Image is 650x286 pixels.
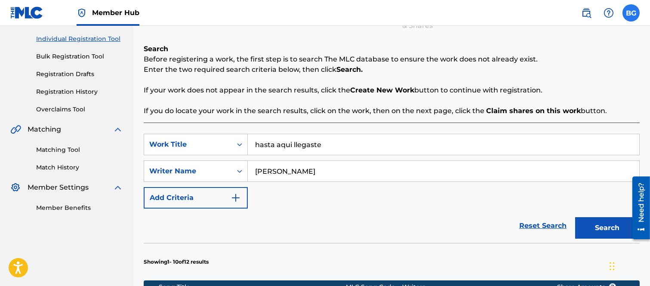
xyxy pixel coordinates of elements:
[77,8,87,18] img: Top Rightsholder
[144,106,640,116] p: If you do locate your work in the search results, click on the work, then on the next page, click...
[144,258,209,266] p: Showing 1 - 10 of 12 results
[610,253,615,279] div: Arrastrar
[144,85,640,95] p: If your work does not appear in the search results, click the button to continue with registration.
[144,65,640,75] p: Enter the two required search criteria below, then click
[626,173,650,243] iframe: Resource Center
[350,86,414,94] strong: Create New Work
[36,87,123,96] a: Registration History
[10,6,43,19] img: MLC Logo
[36,163,123,172] a: Match History
[622,4,640,22] div: User Menu
[36,105,123,114] a: Overclaims Tool
[486,107,581,115] strong: Claim shares on this work
[581,8,591,18] img: search
[578,4,595,22] a: Public Search
[149,139,227,150] div: Work Title
[144,45,168,53] b: Search
[144,187,248,209] button: Add Criteria
[607,245,650,286] div: Widget de chat
[144,134,640,243] form: Search Form
[10,182,21,193] img: Member Settings
[10,124,21,135] img: Matching
[36,34,123,43] a: Individual Registration Tool
[92,8,139,18] span: Member Hub
[604,8,614,18] img: help
[36,52,123,61] a: Bulk Registration Tool
[113,182,123,193] img: expand
[36,203,123,212] a: Member Benefits
[231,193,241,203] img: 9d2ae6d4665cec9f34b9.svg
[600,4,617,22] div: Help
[113,124,123,135] img: expand
[28,182,89,193] span: Member Settings
[575,217,640,239] button: Search
[149,166,227,176] div: Writer Name
[36,145,123,154] a: Matching Tool
[515,216,571,235] a: Reset Search
[336,65,363,74] strong: Search.
[144,54,640,65] p: Before registering a work, the first step is to search The MLC database to ensure the work does n...
[36,70,123,79] a: Registration Drafts
[607,245,650,286] iframe: Chat Widget
[28,124,61,135] span: Matching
